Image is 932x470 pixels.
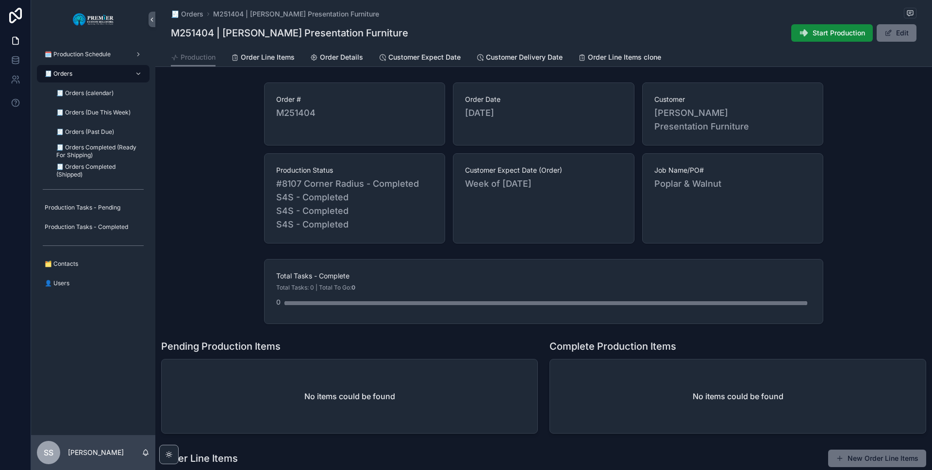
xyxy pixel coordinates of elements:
[465,177,622,191] span: Week of [DATE]
[304,390,395,402] h2: No items could be found
[37,218,150,236] a: Production Tasks - Completed
[465,165,622,175] span: Customer Expect Date (Order)
[56,89,114,97] span: 🧾 Orders (calendar)
[161,340,281,353] h1: Pending Production Items
[654,95,811,104] span: Customer
[31,39,155,305] div: scrollable content
[45,70,72,78] span: 🧾 Orders
[181,52,216,62] span: Production
[388,52,461,62] span: Customer Expect Date
[171,49,216,67] a: Production
[654,177,811,191] span: Poplar & Walnut
[161,452,238,465] h1: Order Line Items
[49,123,150,141] a: 🧾 Orders (Past Due)
[654,106,811,133] span: [PERSON_NAME] Presentation Furniture
[276,95,433,104] span: Order #
[68,448,124,457] p: [PERSON_NAME]
[37,255,150,273] a: 🗂️ Contacts
[654,165,811,175] span: Job Name/PO#
[276,292,281,312] div: 0
[44,447,53,458] span: SS
[465,95,622,104] span: Order Date
[241,52,295,62] span: Order Line Items
[877,24,916,42] button: Edit
[549,340,676,353] h1: Complete Production Items
[49,104,150,121] a: 🧾 Orders (Due This Week)
[56,128,114,136] span: 🧾 Orders (Past Due)
[45,279,69,287] span: 👤 Users
[45,260,78,268] span: 🗂️ Contacts
[56,163,140,178] span: 🧾 Orders Completed (Shipped)
[171,26,408,40] h1: M251404 | [PERSON_NAME] Presentation Furniture
[476,49,563,68] a: Customer Delivery Date
[379,49,461,68] a: Customer Expect Date
[213,9,379,19] a: M251404 | [PERSON_NAME] Presentation Furniture
[310,49,363,68] a: Order Details
[45,204,120,211] span: Production Tasks - Pending
[56,109,131,116] span: 🧾 Orders (Due This Week)
[465,106,622,120] span: [DATE]
[578,49,661,68] a: Order Line Items clone
[171,9,203,19] a: 🧾 Orders
[37,65,150,82] a: 🧾 Orders
[37,199,150,216] a: Production Tasks - Pending
[37,46,150,63] a: 🗓️ Production Schedule
[320,52,363,62] span: Order Details
[276,165,433,175] span: Production Status
[49,84,150,102] a: 🧾 Orders (calendar)
[486,52,563,62] span: Customer Delivery Date
[276,177,433,231] span: #8107 Corner Radius - Completed S4S - Completed S4S - Completed S4S - Completed
[276,271,811,281] span: Total Tasks - Complete
[588,52,661,62] span: Order Line Items clone
[45,223,128,231] span: Production Tasks - Completed
[72,12,115,27] img: App logo
[49,162,150,179] a: 🧾 Orders Completed (Shipped)
[49,143,150,160] a: 🧾 Orders Completed (Ready For Shipping)
[813,28,865,38] span: Start Production
[791,24,873,42] button: Start Production
[56,144,140,159] span: 🧾 Orders Completed (Ready For Shipping)
[276,284,355,292] span: Total Tasks: 0 | Total To Go:
[828,450,926,467] button: New Order Line Items
[276,106,433,120] span: M251404
[351,284,355,291] strong: 0
[45,50,111,58] span: 🗓️ Production Schedule
[231,49,295,68] a: Order Line Items
[693,390,783,402] h2: No items could be found
[37,275,150,292] a: 👤 Users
